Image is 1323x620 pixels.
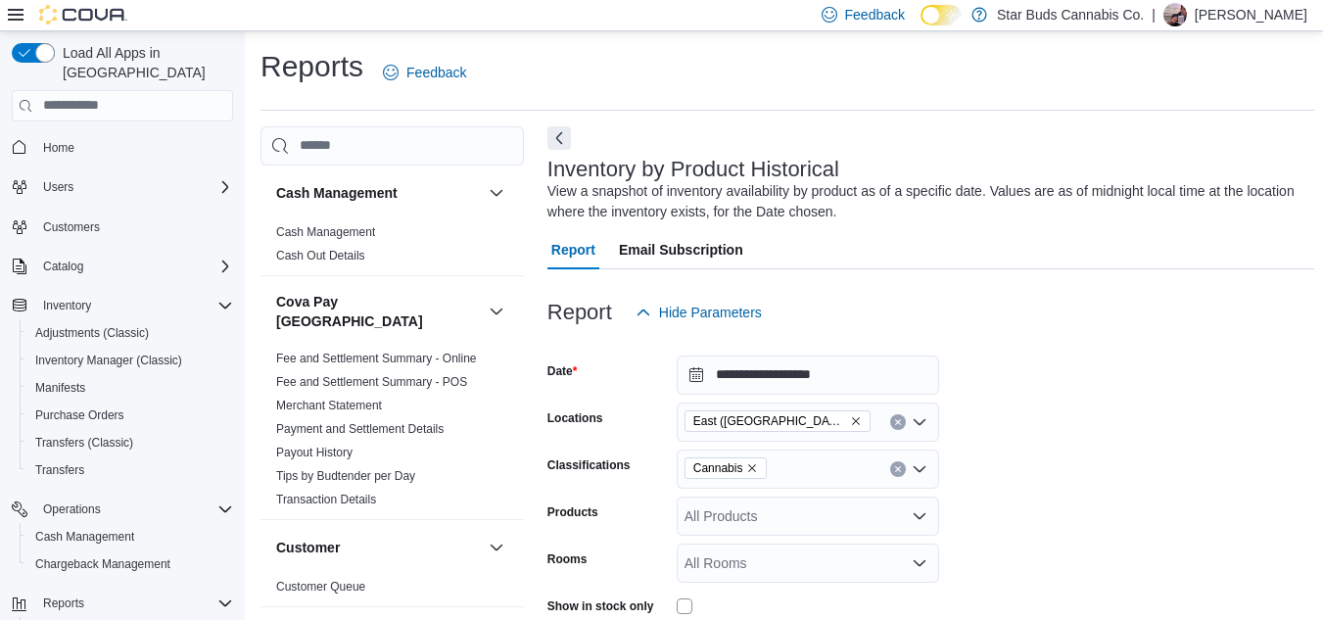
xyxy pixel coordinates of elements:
label: Date [547,363,578,379]
button: Operations [35,498,109,521]
label: Classifications [547,457,631,473]
span: Transaction Details [276,492,376,507]
span: Chargeback Management [27,552,233,576]
label: Rooms [547,551,588,567]
a: Adjustments (Classic) [27,321,157,345]
button: Customer [276,538,481,557]
span: Manifests [27,376,233,400]
span: Dark Mode [921,25,921,26]
span: Email Subscription [619,230,743,269]
span: Transfers (Classic) [35,435,133,451]
span: Tips by Budtender per Day [276,468,415,484]
div: Eric Dawes [1163,3,1187,26]
button: Catalog [4,253,241,280]
a: Cash Out Details [276,249,365,262]
button: Adjustments (Classic) [20,319,241,347]
button: Hide Parameters [628,293,770,332]
input: Dark Mode [921,5,962,25]
label: Show in stock only [547,598,654,614]
span: Purchase Orders [27,404,233,427]
button: Reports [4,590,241,617]
button: Customer [485,536,508,559]
span: Cash Management [27,525,233,548]
button: Users [35,175,81,199]
span: East ([GEOGRAPHIC_DATA]) [693,411,846,431]
button: Chargeback Management [20,550,241,578]
button: Transfers (Classic) [20,429,241,456]
span: Customer Queue [276,579,365,595]
button: Remove Cannabis from selection in this group [746,462,758,474]
h3: Cova Pay [GEOGRAPHIC_DATA] [276,292,481,331]
span: Operations [35,498,233,521]
span: Reports [35,592,233,615]
a: Transfers (Classic) [27,431,141,454]
button: Inventory Manager (Classic) [20,347,241,374]
button: Open list of options [912,461,927,477]
button: Purchase Orders [20,402,241,429]
a: Purchase Orders [27,404,132,427]
button: Inventory [4,292,241,319]
input: Press the down key to open a popover containing a calendar. [677,356,939,395]
span: East (Grove) [685,410,871,432]
button: Transfers [20,456,241,484]
span: Feedback [406,63,466,82]
p: | [1152,3,1156,26]
span: Payment and Settlement Details [276,421,444,437]
span: Transfers [35,462,84,478]
button: Remove East (Grove) from selection in this group [850,415,862,427]
button: Home [4,133,241,162]
button: Cash Management [485,181,508,205]
span: Users [43,179,73,195]
h3: Report [547,301,612,324]
span: Feedback [845,5,905,24]
button: Open list of options [912,508,927,524]
span: Cash Out Details [276,248,365,263]
div: Cova Pay [GEOGRAPHIC_DATA] [260,347,524,519]
a: Payout History [276,446,353,459]
span: Inventory Manager (Classic) [35,353,182,368]
span: Payout History [276,445,353,460]
button: Customers [4,213,241,241]
span: Cannabis [685,457,768,479]
span: Users [35,175,233,199]
span: Adjustments (Classic) [35,325,149,341]
button: Next [547,126,571,150]
span: Chargeback Management [35,556,170,572]
button: Open list of options [912,414,927,430]
span: Catalog [43,259,83,274]
button: Manifests [20,374,241,402]
a: Inventory Manager (Classic) [27,349,190,372]
a: Cash Management [276,225,375,239]
button: Catalog [35,255,91,278]
label: Locations [547,410,603,426]
a: Tips by Budtender per Day [276,469,415,483]
label: Products [547,504,598,520]
button: Inventory [35,294,99,317]
a: Feedback [375,53,474,92]
a: Transaction Details [276,493,376,506]
a: Customers [35,215,108,239]
img: Cova [39,5,127,24]
span: Inventory [35,294,233,317]
h3: Customer [276,538,340,557]
span: Adjustments (Classic) [27,321,233,345]
button: Clear input [890,414,906,430]
button: Users [4,173,241,201]
a: Manifests [27,376,93,400]
a: Fee and Settlement Summary - Online [276,352,477,365]
span: Merchant Statement [276,398,382,413]
a: Chargeback Management [27,552,178,576]
p: Star Buds Cannabis Co. [997,3,1144,26]
div: View a snapshot of inventory availability by product as of a specific date. Values are as of midn... [547,181,1304,222]
button: Open list of options [912,555,927,571]
button: Cash Management [20,523,241,550]
button: Reports [35,592,92,615]
span: Fee and Settlement Summary - POS [276,374,467,390]
a: Merchant Statement [276,399,382,412]
span: Customers [35,215,233,239]
span: Report [551,230,595,269]
span: Transfers [27,458,233,482]
span: Cash Management [35,529,134,545]
button: Clear input [890,461,906,477]
span: Transfers (Classic) [27,431,233,454]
